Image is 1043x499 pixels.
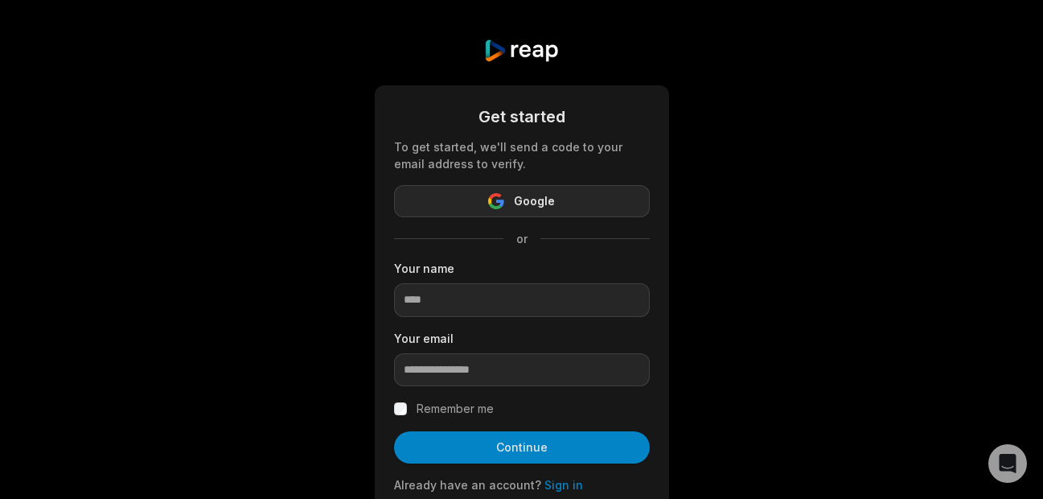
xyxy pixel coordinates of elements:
div: Open Intercom Messenger [988,444,1027,483]
label: Your name [394,260,650,277]
span: Google [514,192,555,211]
label: Your email [394,330,650,347]
span: or [503,230,540,247]
button: Continue [394,431,650,464]
div: Get started [394,105,650,129]
div: To get started, we'll send a code to your email address to verify. [394,138,650,172]
img: reap [483,39,560,63]
a: Sign in [544,478,583,492]
span: Already have an account? [394,478,541,492]
button: Google [394,185,650,217]
label: Remember me [417,399,494,419]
